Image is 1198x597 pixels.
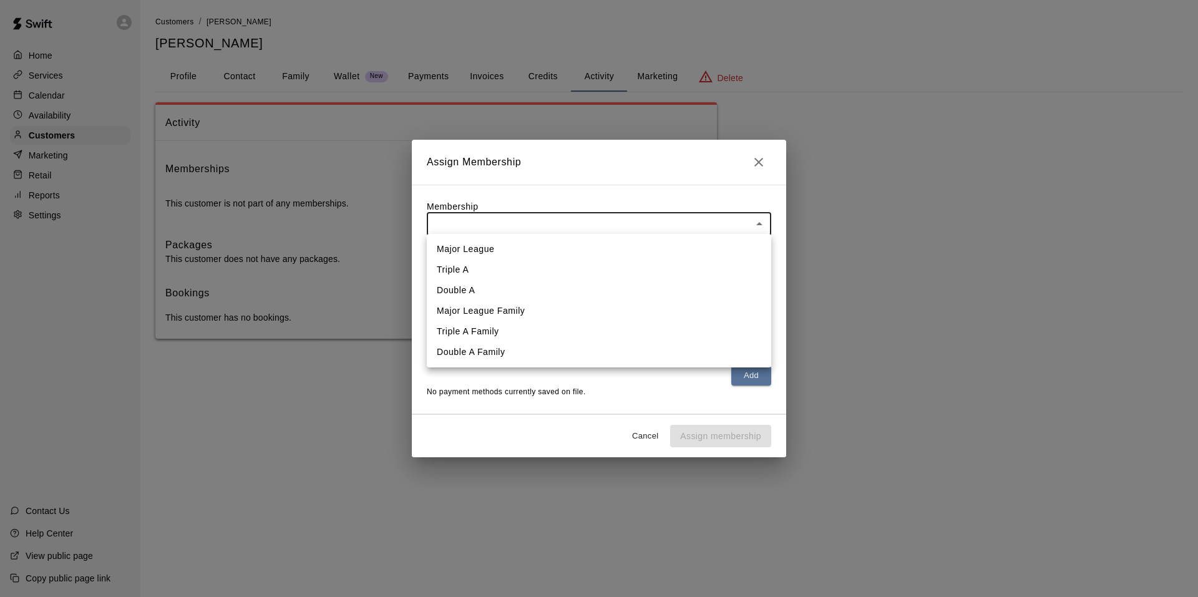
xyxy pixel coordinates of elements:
li: Major League [427,239,771,260]
li: Triple A [427,260,771,280]
li: Double A [427,280,771,301]
li: Double A Family [427,342,771,362]
li: Major League Family [427,301,771,321]
li: Triple A Family [427,321,771,342]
